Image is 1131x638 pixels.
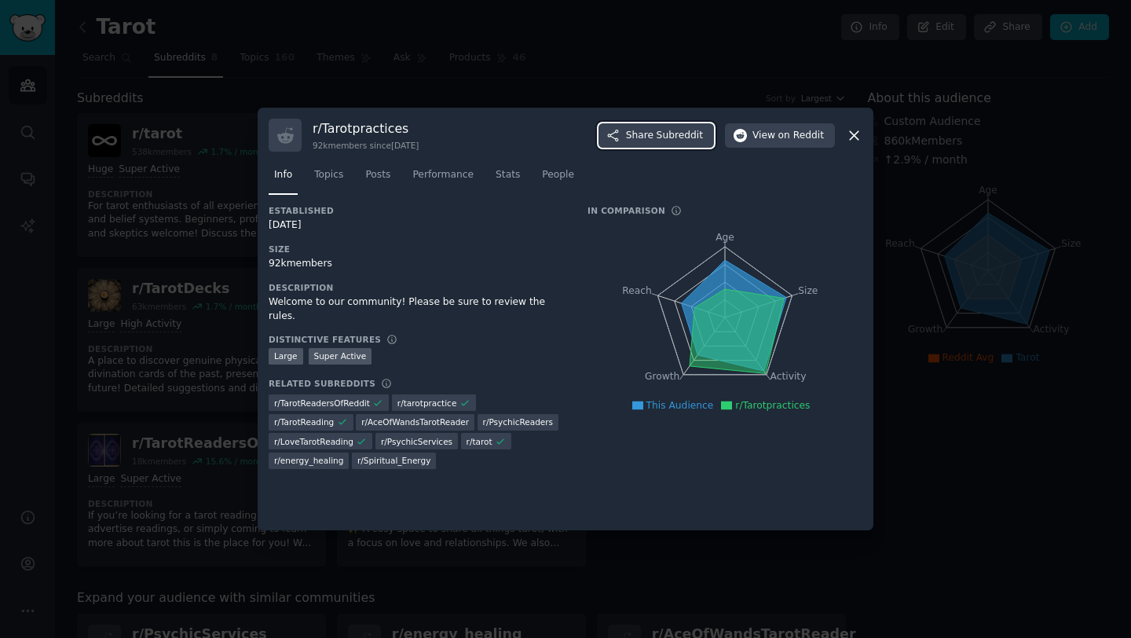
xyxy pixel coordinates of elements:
[269,257,565,271] div: 92k members
[365,168,390,182] span: Posts
[269,378,375,389] h3: Related Subreddits
[725,123,835,148] button: Viewon Reddit
[269,218,565,233] div: [DATE]
[645,372,679,383] tspan: Growth
[269,163,298,195] a: Info
[716,232,734,243] tspan: Age
[314,168,343,182] span: Topics
[360,163,396,195] a: Posts
[269,348,303,365] div: Large
[407,163,479,195] a: Performance
[542,168,574,182] span: People
[412,168,474,182] span: Performance
[361,416,469,427] span: r/ AceOfWandsTarotReader
[313,140,419,151] div: 92k members since [DATE]
[269,295,565,323] div: Welcome to our community! Please be sure to review the rules.
[778,129,824,143] span: on Reddit
[752,129,824,143] span: View
[770,372,807,383] tspan: Activity
[490,163,525,195] a: Stats
[269,244,565,255] h3: Size
[467,436,492,447] span: r/ tarot
[735,400,810,411] span: r/Tarotpractices
[274,455,343,466] span: r/ energy_healing
[622,285,652,296] tspan: Reach
[626,129,703,143] span: Share
[397,398,457,409] span: r/ tarotpractice
[483,416,553,427] span: r/ PsychicReaders
[357,455,430,466] span: r/ Spiritual_Energy
[798,285,818,296] tspan: Size
[587,205,665,216] h3: In Comparison
[274,436,353,447] span: r/ LoveTarotReading
[598,123,714,148] button: ShareSubreddit
[274,398,370,409] span: r/ TarotReadersOfReddit
[269,334,381,345] h3: Distinctive Features
[657,129,703,143] span: Subreddit
[309,163,349,195] a: Topics
[496,168,520,182] span: Stats
[274,416,334,427] span: r/ TarotReading
[536,163,580,195] a: People
[269,282,565,293] h3: Description
[313,120,419,137] h3: r/ Tarotpractices
[269,205,565,216] h3: Established
[381,436,452,447] span: r/ PsychicServices
[646,400,714,411] span: This Audience
[309,348,372,365] div: Super Active
[274,168,292,182] span: Info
